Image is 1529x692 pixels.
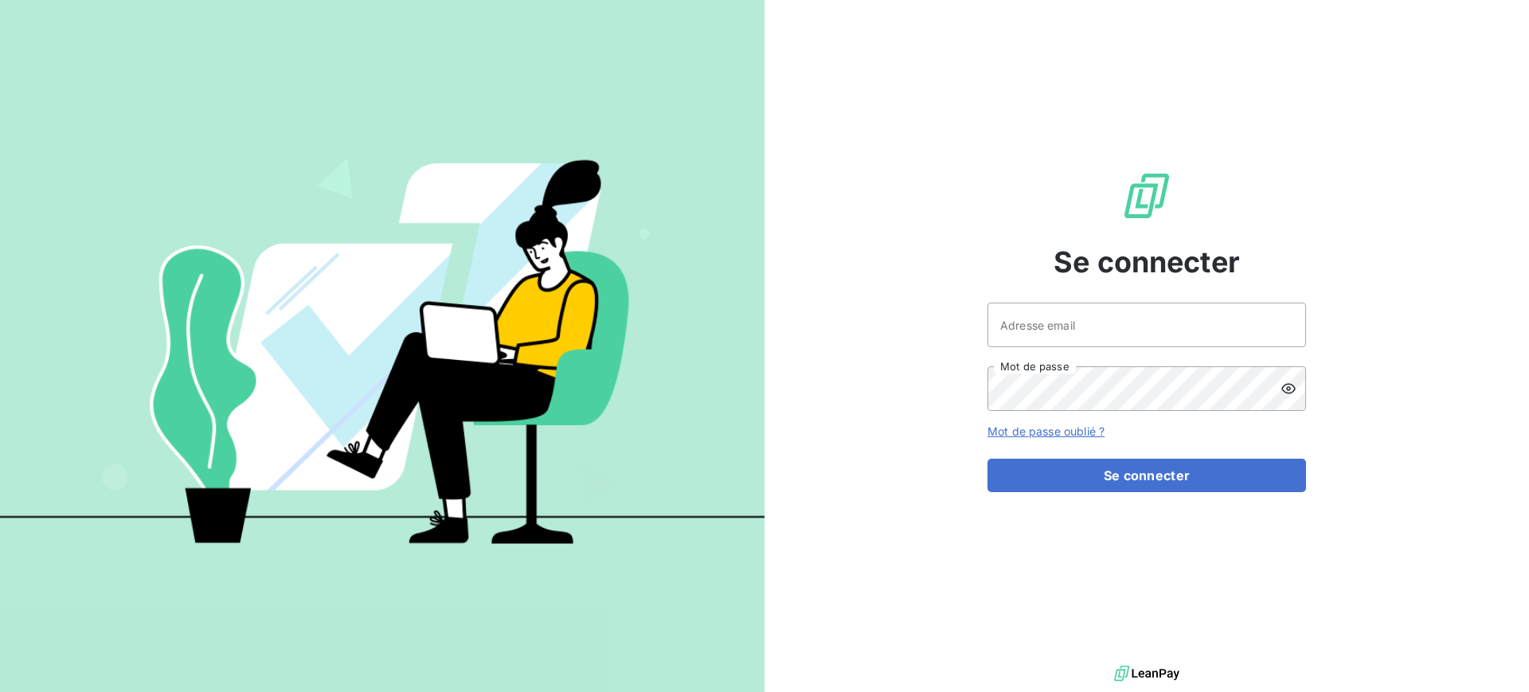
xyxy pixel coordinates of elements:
a: Mot de passe oublié ? [987,424,1105,438]
button: Se connecter [987,459,1306,492]
input: placeholder [987,303,1306,347]
img: Logo LeanPay [1121,170,1172,221]
img: logo [1114,662,1179,686]
span: Se connecter [1054,240,1240,283]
